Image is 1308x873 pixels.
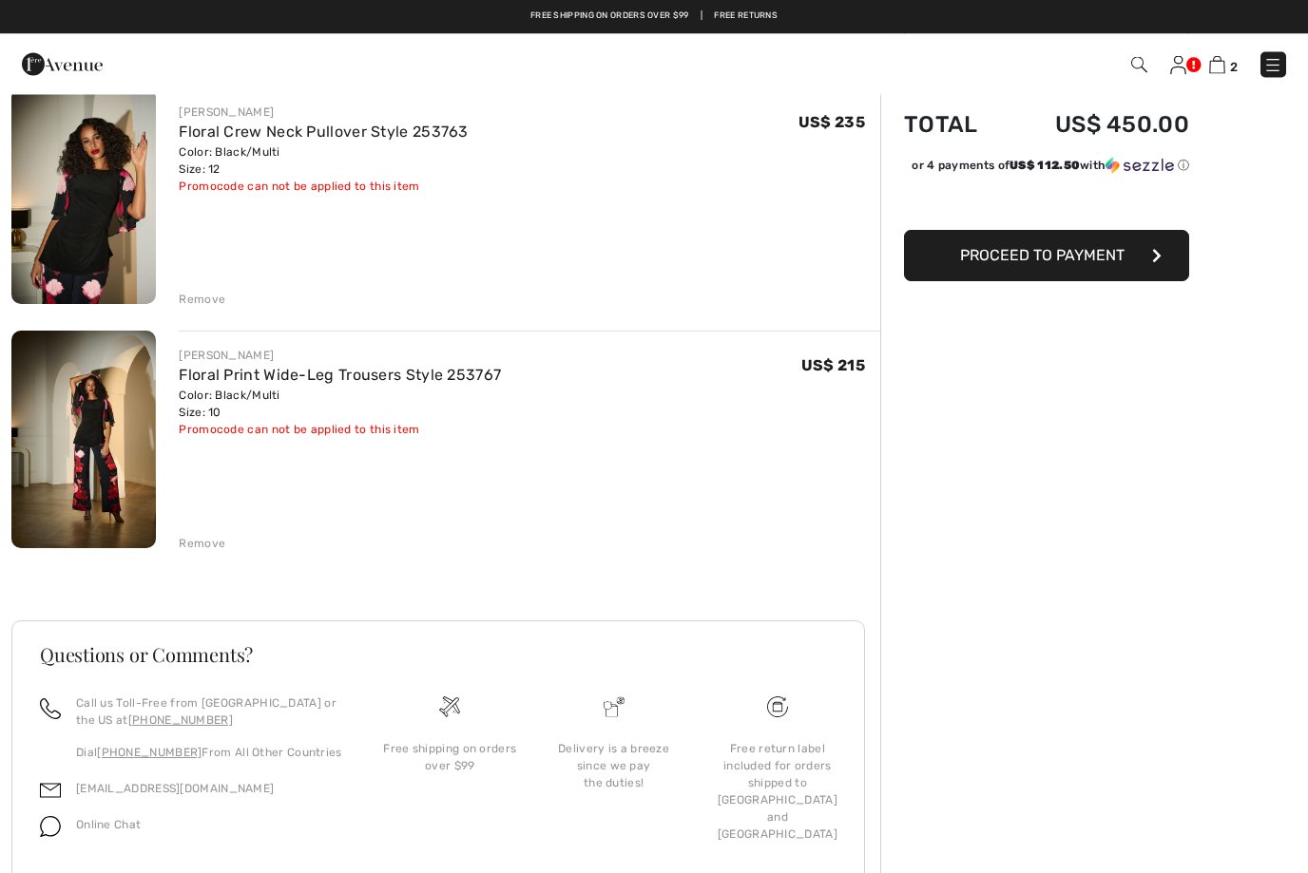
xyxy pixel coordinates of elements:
a: Free Returns [714,9,778,23]
img: 1ère Avenue [22,46,103,84]
img: Menu [1263,56,1282,75]
img: My Info [1170,56,1186,75]
span: US$ 235 [798,114,865,132]
iframe: PayPal-paypal [904,181,1189,224]
a: 2 [1209,53,1238,76]
a: 1ère Avenue [22,54,103,72]
span: Proceed to Payment [960,247,1125,265]
div: Delivery is a breeze since we pay the duties! [547,741,680,792]
div: Free return label included for orders shipped to [GEOGRAPHIC_DATA] and [GEOGRAPHIC_DATA] [711,741,844,844]
a: [PHONE_NUMBER] [128,714,233,728]
a: Free shipping on orders over $99 [530,9,689,23]
div: Color: Black/Multi Size: 12 [179,144,468,179]
span: US$ 215 [801,357,865,375]
img: Delivery is a breeze since we pay the duties! [604,697,625,718]
div: Promocode can not be applied to this item [179,422,501,439]
div: Remove [179,292,225,309]
div: [PERSON_NAME] [179,104,468,122]
div: or 4 payments of with [912,158,1189,175]
div: Color: Black/Multi Size: 10 [179,388,501,422]
div: Free shipping on orders over $99 [383,741,516,775]
span: 2 [1230,60,1238,74]
img: Free shipping on orders over $99 [767,697,788,718]
a: Floral Crew Neck Pullover Style 253763 [179,123,468,142]
span: US$ 112.50 [1010,160,1080,173]
button: Proceed to Payment [904,231,1189,282]
div: Remove [179,536,225,553]
img: Sezzle [1106,158,1174,175]
div: Promocode can not be applied to this item [179,179,468,196]
h3: Questions or Comments? [40,646,837,665]
p: Call us Toll-Free from [GEOGRAPHIC_DATA] or the US at [76,695,345,730]
img: Search [1131,57,1147,73]
div: or 4 payments ofUS$ 112.50withSezzle Click to learn more about Sezzle [904,158,1189,181]
a: [PHONE_NUMBER] [97,747,202,760]
img: chat [40,817,61,838]
img: Shopping Bag [1209,56,1225,74]
img: call [40,699,61,720]
span: | [701,9,702,23]
img: Floral Print Wide-Leg Trousers Style 253767 [11,332,156,548]
p: Dial From All Other Countries [76,745,345,762]
img: Floral Crew Neck Pullover Style 253763 [11,88,156,305]
td: Total [904,93,1005,158]
a: Floral Print Wide-Leg Trousers Style 253767 [179,367,501,385]
a: [EMAIL_ADDRESS][DOMAIN_NAME] [76,783,274,796]
td: US$ 450.00 [1005,93,1189,158]
div: [PERSON_NAME] [179,348,501,365]
img: email [40,781,61,802]
img: Free shipping on orders over $99 [439,697,460,718]
span: Online Chat [76,819,141,832]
